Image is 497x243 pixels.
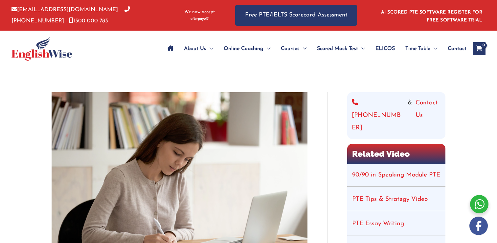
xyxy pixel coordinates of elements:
a: Online CoachingMenu Toggle [218,37,276,60]
a: PTE Tips & Strategy Video [352,196,428,202]
a: [EMAIL_ADDRESS][DOMAIN_NAME] [11,7,118,13]
nav: Site Navigation: Main Menu [162,37,466,60]
a: [PHONE_NUMBER] [352,97,404,134]
span: Menu Toggle [263,37,270,60]
a: Contact [442,37,466,60]
span: Contact [448,37,466,60]
span: Menu Toggle [430,37,437,60]
a: [PHONE_NUMBER] [11,7,130,23]
a: PTE Essay Writing [352,221,404,227]
a: About UsMenu Toggle [179,37,218,60]
a: Free PTE/IELTS Scorecard Assessment [235,5,357,26]
img: white-facebook.png [469,217,488,235]
img: cropped-ew-logo [11,37,72,61]
aside: Header Widget 1 [377,5,486,26]
a: 90/90 in Speaking Module PTE [352,172,440,178]
a: View Shopping Cart, empty [473,42,486,55]
span: Menu Toggle [300,37,306,60]
a: Time TableMenu Toggle [400,37,442,60]
h2: Related Video [347,144,445,164]
span: Menu Toggle [206,37,213,60]
a: 1300 000 783 [69,18,108,24]
a: CoursesMenu Toggle [276,37,312,60]
span: Online Coaching [224,37,263,60]
span: Menu Toggle [358,37,365,60]
div: & [352,97,441,134]
span: Time Table [405,37,430,60]
span: We now accept [184,9,215,15]
a: AI SCORED PTE SOFTWARE REGISTER FOR FREE SOFTWARE TRIAL [381,10,483,23]
span: ELICOS [375,37,395,60]
a: ELICOS [370,37,400,60]
span: Courses [281,37,300,60]
span: Scored Mock Test [317,37,358,60]
a: Scored Mock TestMenu Toggle [312,37,370,60]
span: About Us [184,37,206,60]
img: Afterpay-Logo [191,17,209,21]
a: Contact Us [416,97,441,134]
